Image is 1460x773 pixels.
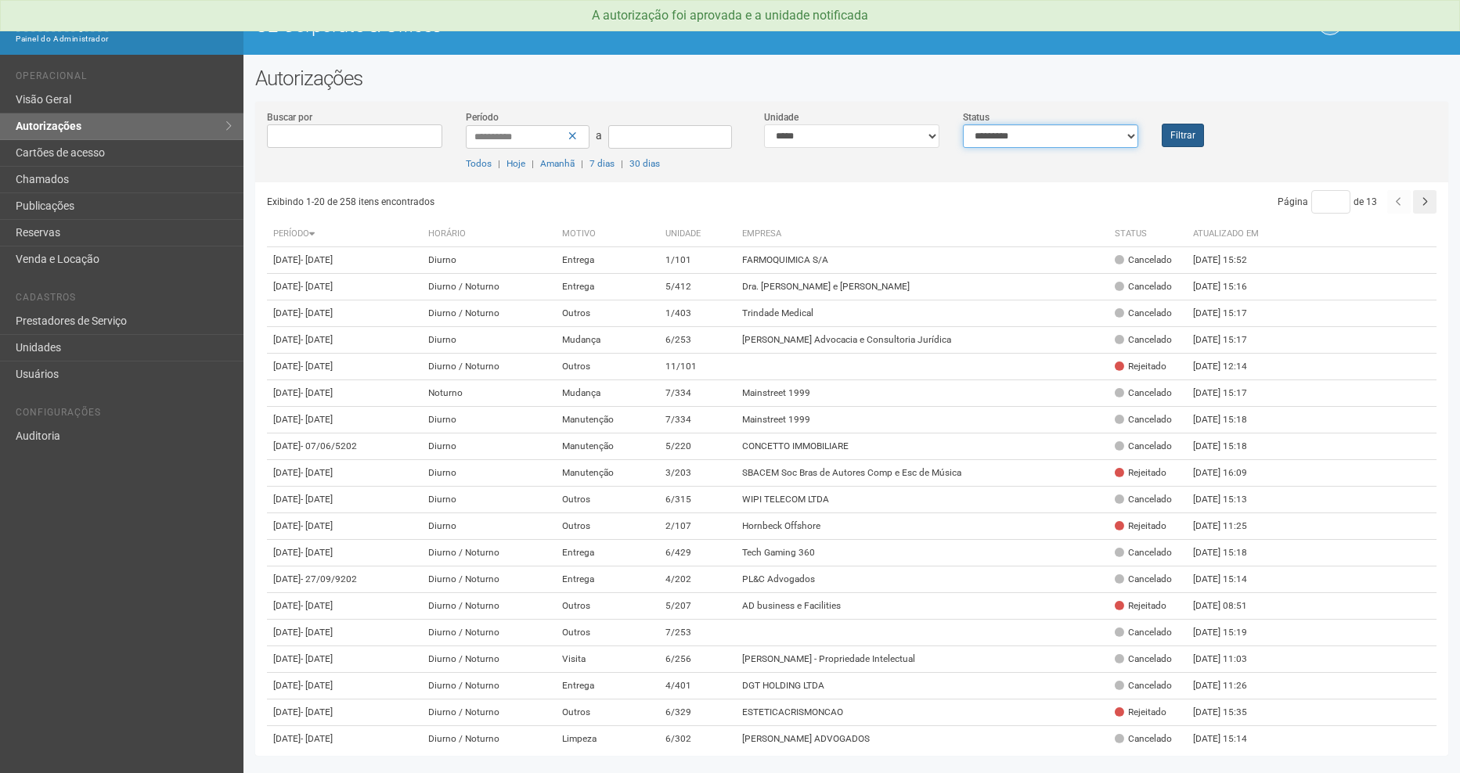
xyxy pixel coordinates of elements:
td: Diurno / Noturno [422,699,557,726]
td: 1/101 [659,247,736,274]
span: - [DATE] [301,494,333,505]
div: Cancelado [1115,386,1172,400]
div: Cancelado [1115,653,1172,666]
td: Diurno / Noturno [422,540,557,566]
td: FARMOQUIMICA S/A [736,247,1109,274]
span: - [DATE] [301,653,333,664]
td: Mainstreet 1999 [736,407,1109,433]
td: 3/203 [659,460,736,487]
td: Mainstreet 1999 [736,380,1109,407]
td: Entrega [556,540,659,566]
td: Outros [556,513,659,540]
td: [PERSON_NAME] Advocacia e Consultoria Jurídica [736,327,1109,354]
td: PL&C Advogados [736,566,1109,593]
td: Manutenção [556,460,659,487]
label: Período [466,110,499,124]
span: - [DATE] [301,733,333,744]
span: | [532,158,534,169]
a: Todos [466,158,492,169]
td: [DATE] 15:14 [1187,726,1273,753]
td: Diurno / Noturno [422,673,557,699]
span: - 07/06/5202 [301,440,357,451]
td: [DATE] [267,300,422,327]
div: Cancelado [1115,253,1172,267]
td: [DATE] 15:14 [1187,566,1273,593]
td: SBACEM Soc Bras de Autores Comp e Esc de Música [736,460,1109,487]
h1: O2 Corporate & Offices [255,16,840,36]
td: [DATE] 15:19 [1187,620,1273,646]
span: | [581,158,583,169]
span: - [DATE] [301,387,333,398]
td: [PERSON_NAME] - Propriedade Intelectual [736,646,1109,673]
span: - [DATE] [301,467,333,478]
td: Diurno / Noturno [422,300,557,327]
td: ESTETICACRISMONCAO [736,699,1109,726]
a: 30 dias [629,158,660,169]
td: Entrega [556,673,659,699]
td: Diurno [422,433,557,460]
div: Cancelado [1115,307,1172,320]
td: [DATE] 11:03 [1187,646,1273,673]
td: [DATE] [267,540,422,566]
span: - [DATE] [301,627,333,638]
td: [DATE] 15:17 [1187,327,1273,354]
h2: Autorizações [255,67,1448,90]
td: [DATE] 16:09 [1187,460,1273,487]
td: [DATE] [267,699,422,726]
td: Diurno [422,247,557,274]
td: Visita [556,646,659,673]
span: - [DATE] [301,307,333,318]
th: Atualizado em [1187,221,1273,247]
td: 7/253 [659,620,736,646]
td: 6/315 [659,487,736,513]
td: [DATE] 15:52 [1187,247,1273,274]
td: 6/329 [659,699,736,726]
span: - [DATE] [301,600,333,611]
td: Limpeza [556,726,659,753]
td: Diurno / Noturno [422,566,557,593]
span: Página de 13 [1278,196,1377,207]
td: Diurno [422,513,557,540]
div: Cancelado [1115,546,1172,559]
div: Exibindo 1-20 de 258 itens encontrados [267,190,853,214]
span: | [498,158,500,169]
td: [DATE] [267,487,422,513]
div: Cancelado [1115,626,1172,639]
td: [DATE] [267,460,422,487]
a: 7 dias [589,158,615,169]
td: Diurno / Noturno [422,274,557,300]
div: Cancelado [1115,573,1172,586]
span: - [DATE] [301,706,333,717]
th: Empresa [736,221,1109,247]
th: Unidade [659,221,736,247]
td: Manutenção [556,407,659,433]
td: Outros [556,699,659,726]
td: [DATE] [267,593,422,620]
td: [DATE] [267,433,422,460]
div: Cancelado [1115,732,1172,746]
th: Horário [422,221,557,247]
td: Outros [556,487,659,513]
td: 6/256 [659,646,736,673]
td: [DATE] [267,407,422,433]
td: Entrega [556,566,659,593]
span: - [DATE] [301,547,333,558]
td: [DATE] [267,354,422,380]
span: a [596,129,602,142]
td: [DATE] 15:18 [1187,433,1273,460]
td: Outros [556,593,659,620]
li: Configurações [16,407,232,423]
td: 6/253 [659,327,736,354]
td: [DATE] [267,620,422,646]
div: Rejeitado [1115,706,1166,719]
div: Cancelado [1115,493,1172,506]
label: Status [963,110,990,124]
td: [DATE] 15:35 [1187,699,1273,726]
li: Cadastros [16,292,232,308]
label: Unidade [764,110,798,124]
li: Operacional [16,70,232,87]
a: Hoje [506,158,525,169]
td: 6/429 [659,540,736,566]
td: Outros [556,354,659,380]
td: Diurno / Noturno [422,354,557,380]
